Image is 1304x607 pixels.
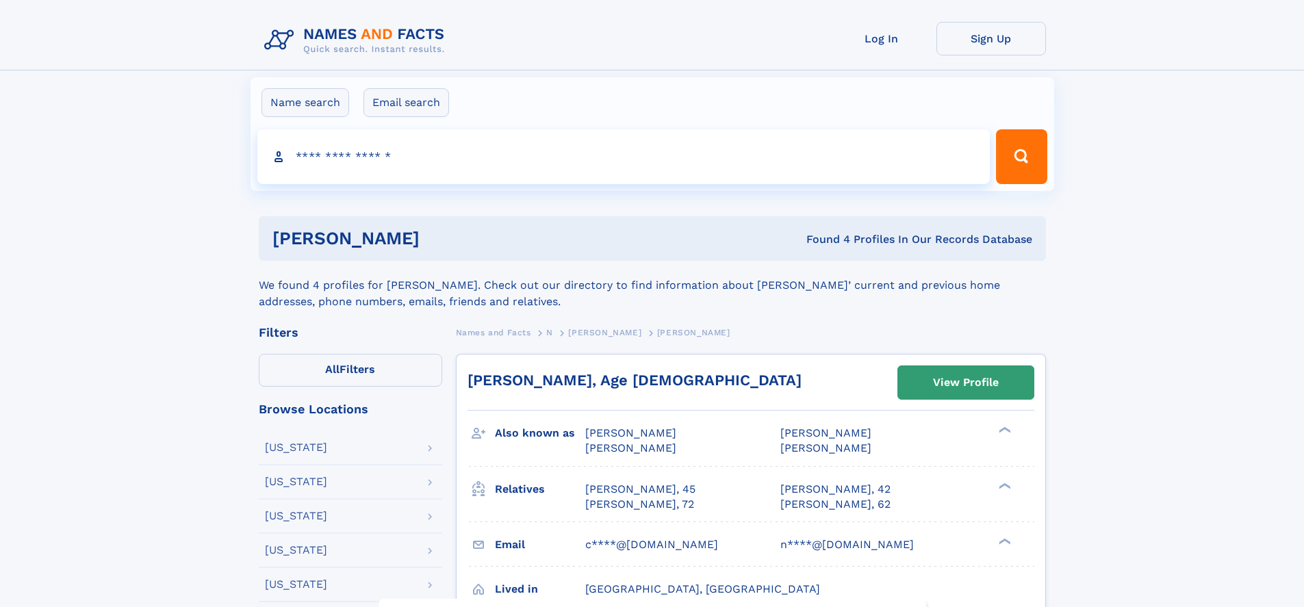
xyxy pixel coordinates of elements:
[546,324,553,341] a: N
[265,476,327,487] div: [US_STATE]
[827,22,936,55] a: Log In
[657,328,730,337] span: [PERSON_NAME]
[568,324,641,341] a: [PERSON_NAME]
[995,426,1012,435] div: ❯
[933,367,999,398] div: View Profile
[325,363,340,376] span: All
[495,578,585,601] h3: Lived in
[495,533,585,556] h3: Email
[898,366,1034,399] a: View Profile
[546,328,553,337] span: N
[265,545,327,556] div: [US_STATE]
[585,582,820,595] span: [GEOGRAPHIC_DATA], [GEOGRAPHIC_DATA]
[585,441,676,454] span: [PERSON_NAME]
[780,426,871,439] span: [PERSON_NAME]
[257,129,990,184] input: search input
[585,426,676,439] span: [PERSON_NAME]
[495,478,585,501] h3: Relatives
[363,88,449,117] label: Email search
[996,129,1047,184] button: Search Button
[259,403,442,415] div: Browse Locations
[568,328,641,337] span: [PERSON_NAME]
[468,372,802,389] a: [PERSON_NAME], Age [DEMOGRAPHIC_DATA]
[780,482,891,497] a: [PERSON_NAME], 42
[259,326,442,339] div: Filters
[261,88,349,117] label: Name search
[259,22,456,59] img: Logo Names and Facts
[265,442,327,453] div: [US_STATE]
[995,481,1012,490] div: ❯
[265,579,327,590] div: [US_STATE]
[495,422,585,445] h3: Also known as
[456,324,531,341] a: Names and Facts
[585,497,694,512] a: [PERSON_NAME], 72
[265,511,327,521] div: [US_STATE]
[780,441,871,454] span: [PERSON_NAME]
[272,230,613,247] h1: [PERSON_NAME]
[936,22,1046,55] a: Sign Up
[780,497,891,512] a: [PERSON_NAME], 62
[613,232,1032,247] div: Found 4 Profiles In Our Records Database
[259,261,1046,310] div: We found 4 profiles for [PERSON_NAME]. Check out our directory to find information about [PERSON_...
[259,354,442,387] label: Filters
[585,482,695,497] a: [PERSON_NAME], 45
[995,537,1012,545] div: ❯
